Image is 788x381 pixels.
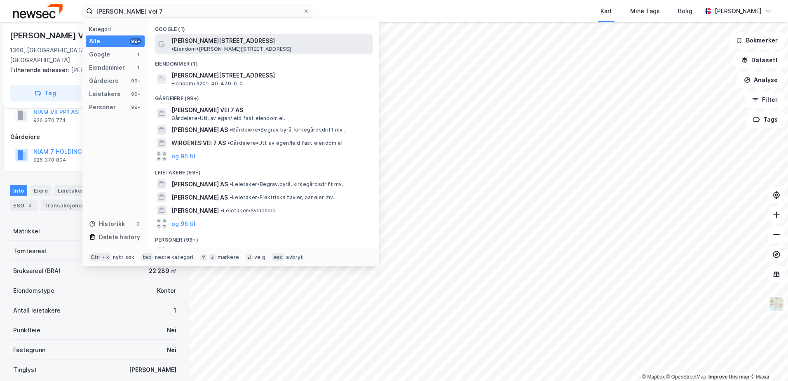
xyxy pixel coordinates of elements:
[230,194,232,200] span: •
[13,325,40,335] div: Punktleie
[171,247,219,256] span: [PERSON_NAME]
[171,219,195,228] button: og 96 til
[167,345,176,355] div: Nei
[89,49,110,59] div: Google
[737,72,785,88] button: Analyse
[745,92,785,108] button: Filter
[148,230,379,245] div: Personer (99+)
[13,4,63,18] img: newsec-logo.f6e21ccffca1b3a03d2d.png
[135,51,141,58] div: 1
[41,200,97,211] div: Transaksjoner
[113,254,135,261] div: nytt søk
[230,181,345,188] span: Leietaker • Begrav.byrå, kirkegårdsdrift mv..
[13,286,54,296] div: Eiendomstype
[13,266,61,276] div: Bruksareal (BRA)
[10,132,179,142] div: Gårdeiere
[171,151,195,161] button: og 96 til
[708,374,749,380] a: Improve this map
[171,71,369,80] span: [PERSON_NAME][STREET_ADDRESS]
[171,115,285,122] span: Gårdeiere • Utl. av egen/leid fast eiendom el.
[89,63,125,73] div: Eiendommer
[227,140,230,146] span: •
[171,46,174,52] span: •
[630,6,660,16] div: Mine Tags
[715,6,762,16] div: [PERSON_NAME]
[89,102,116,112] div: Personer
[171,206,219,216] span: [PERSON_NAME]
[174,306,176,315] div: 1
[89,219,125,229] div: Historikk
[89,26,145,32] div: Kategori
[13,345,45,355] div: Festegrunn
[747,341,788,381] iframe: Chat Widget
[33,157,66,163] div: 926 370 804
[13,226,40,236] div: Matrikkel
[89,36,100,46] div: Alle
[149,266,176,276] div: 22 289 ㎡
[148,163,379,178] div: Leietakere (99+)
[171,125,228,135] span: [PERSON_NAME] AS
[89,253,111,261] div: Ctrl + k
[99,232,140,242] div: Delete history
[54,185,100,196] div: Leietakere
[141,253,153,261] div: tab
[734,52,785,68] button: Datasett
[220,207,223,214] span: •
[230,194,334,201] span: Leietaker • Elektriske tavler, paneler mv.
[155,254,194,261] div: neste kategori
[230,127,232,133] span: •
[747,341,788,381] div: Kontrollprogram for chat
[729,32,785,49] button: Bokmerker
[171,105,369,115] span: [PERSON_NAME] VEI 7 AS
[10,29,98,42] div: [PERSON_NAME] Vei 1
[89,89,121,99] div: Leietakere
[171,36,275,46] span: [PERSON_NAME][STREET_ADDRESS]
[642,374,665,380] a: Mapbox
[286,254,303,261] div: avbryt
[666,374,706,380] a: OpenStreetMap
[135,64,141,71] div: 1
[10,45,115,65] div: 1366, [GEOGRAPHIC_DATA], [GEOGRAPHIC_DATA]
[89,76,119,86] div: Gårdeiere
[227,140,344,146] span: Gårdeiere • Utl. av egen/leid fast eiendom el.
[171,193,228,202] span: [PERSON_NAME] AS
[10,66,71,73] span: Tilhørende adresser:
[678,6,692,16] div: Bolig
[167,325,176,335] div: Nei
[130,38,141,45] div: 99+
[769,296,784,312] img: Z
[254,254,265,261] div: velg
[10,65,173,75] div: [PERSON_NAME] Vei 3
[13,246,46,256] div: Tomteareal
[33,117,66,124] div: 926 370 774
[148,54,379,69] div: Eiendommer (1)
[130,104,141,111] div: 99+
[135,221,141,227] div: 0
[30,185,51,196] div: Eiere
[220,207,276,214] span: Leietaker • Svinehold
[10,85,81,101] button: Tag
[148,89,379,103] div: Gårdeiere (99+)
[13,365,37,375] div: Tinglyst
[157,286,176,296] div: Kontor
[218,254,239,261] div: markere
[93,5,303,17] input: Søk på adresse, matrikkel, gårdeiere, leietakere eller personer
[130,91,141,97] div: 99+
[10,200,38,211] div: ESG
[13,306,61,315] div: Antall leietakere
[130,78,141,84] div: 99+
[148,19,379,34] div: Google (1)
[171,80,243,87] span: Eiendom • 3201-40-470-0-0
[26,201,34,209] div: 3
[230,181,232,187] span: •
[272,253,285,261] div: esc
[171,179,228,189] span: [PERSON_NAME] AS
[129,365,176,375] div: [PERSON_NAME]
[230,127,345,133] span: Gårdeiere • Begrav.byrå, kirkegårdsdrift mv..
[746,111,785,128] button: Tags
[171,46,291,52] span: Eiendom • [PERSON_NAME][STREET_ADDRESS]
[171,138,226,148] span: WIRGENES VEI 7 AS
[600,6,612,16] div: Kart
[10,185,27,196] div: Info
